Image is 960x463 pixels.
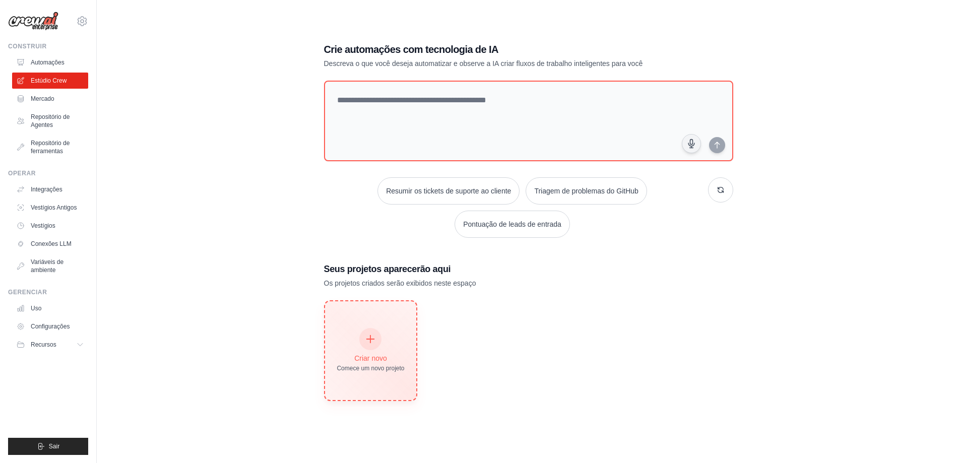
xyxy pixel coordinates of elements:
[31,113,70,128] font: Repositório de Agentes
[534,187,638,195] font: Triagem de problemas do GitHub
[31,323,70,330] font: Configurações
[31,204,77,211] font: Vestígios Antigos
[354,354,387,362] font: Criar novo
[12,181,88,197] a: Integrações
[8,289,47,296] font: Gerenciar
[31,341,56,348] font: Recursos
[324,279,476,287] font: Os projetos criados serão exibidos neste espaço
[463,220,561,228] font: Pontuação de leads de entrada
[31,305,41,312] font: Uso
[12,300,88,316] a: Uso
[377,177,520,205] button: Resumir os tickets de suporte ao cliente
[324,264,451,274] font: Seus projetos aparecerão aqui
[12,73,88,89] a: Estúdio Crew
[526,177,647,205] button: Triagem de problemas do GitHub
[31,186,62,193] font: Integrações
[12,337,88,353] button: Recursos
[31,240,72,247] font: Conexões LLM
[324,59,643,68] font: Descreva o que você deseja automatizar e observe a IA criar fluxos de trabalho inteligentes para ...
[12,236,88,252] a: Conexões LLM
[12,218,88,234] a: Vestígios
[12,54,88,71] a: Automações
[12,135,88,159] a: Repositório de ferramentas
[12,254,88,278] a: Variáveis ​​de ambiente
[8,12,58,31] img: Logotipo
[31,77,67,84] font: Estúdio Crew
[708,177,733,203] button: Receba novas sugestões
[324,44,498,55] font: Crie automações com tecnologia de IA
[12,318,88,335] a: Configurações
[12,200,88,216] a: Vestígios Antigos
[31,258,63,274] font: Variáveis ​​de ambiente
[455,211,570,238] button: Pontuação de leads de entrada
[12,109,88,133] a: Repositório de Agentes
[8,170,36,177] font: Operar
[31,140,70,155] font: Repositório de ferramentas
[8,438,88,455] button: Sair
[910,415,960,463] iframe: Widget de bate-papo
[386,187,511,195] font: Resumir os tickets de suporte ao cliente
[49,443,59,450] font: Sair
[337,365,404,372] font: Comece um novo projeto
[31,59,65,66] font: Automações
[682,134,701,153] button: Clique para falar sobre sua ideia de automação
[31,95,54,102] font: Mercado
[31,222,55,229] font: Vestígios
[8,43,47,50] font: Construir
[12,91,88,107] a: Mercado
